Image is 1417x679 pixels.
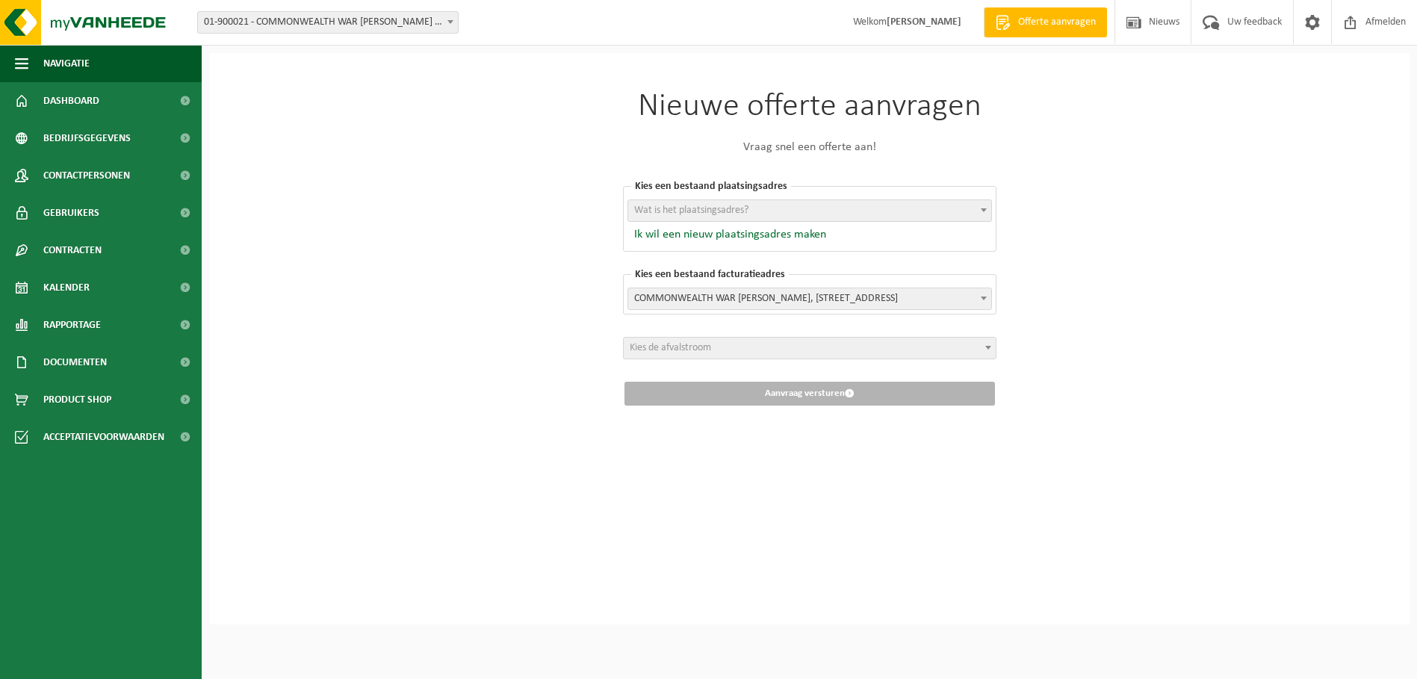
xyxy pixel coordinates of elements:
span: Bedrijfsgegevens [43,120,131,157]
span: Contracten [43,232,102,269]
span: COMMONWEALTH WAR GRAVES, ELVERDINGSESTRAAT 82, IEPER, - 01-900021 [627,288,992,310]
span: Contactpersonen [43,157,130,194]
span: Dashboard [43,82,99,120]
a: Offerte aanvragen [984,7,1107,37]
span: Gebruikers [43,194,99,232]
span: Kies de afvalstroom [630,342,711,353]
button: Ik wil een nieuw plaatsingsadres maken [627,227,826,242]
span: Documenten [43,344,107,381]
span: Kalender [43,269,90,306]
span: Product Shop [43,381,111,418]
span: Kies een bestaand facturatieadres [631,269,789,280]
span: Wat is het plaatsingsadres? [634,205,748,216]
span: Acceptatievoorwaarden [43,418,164,456]
span: Offerte aanvragen [1014,15,1100,30]
span: 01-900021 - COMMONWEALTH WAR GRAVES - IEPER [197,11,459,34]
h1: Nieuwe offerte aanvragen [623,90,996,123]
strong: [PERSON_NAME] [887,16,961,28]
p: Vraag snel een offerte aan! [623,138,996,156]
span: 01-900021 - COMMONWEALTH WAR GRAVES - IEPER [198,12,458,33]
button: Aanvraag versturen [624,382,995,406]
span: Rapportage [43,306,101,344]
span: COMMONWEALTH WAR GRAVES, ELVERDINGSESTRAAT 82, IEPER, - 01-900021 [628,288,991,309]
span: Kies een bestaand plaatsingsadres [631,181,791,192]
span: Navigatie [43,45,90,82]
